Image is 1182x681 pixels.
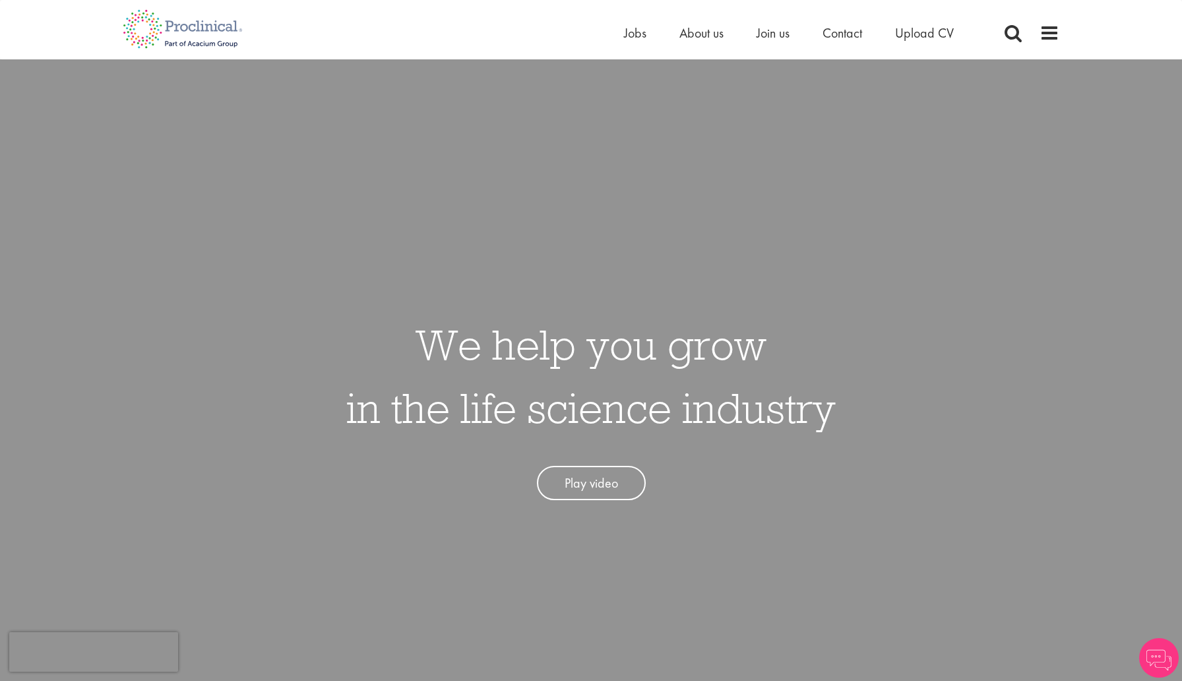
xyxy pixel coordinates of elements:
[823,24,862,42] a: Contact
[537,466,646,501] a: Play video
[679,24,724,42] a: About us
[624,24,646,42] a: Jobs
[346,313,836,439] h1: We help you grow in the life science industry
[757,24,790,42] a: Join us
[1139,638,1179,678] img: Chatbot
[895,24,954,42] a: Upload CV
